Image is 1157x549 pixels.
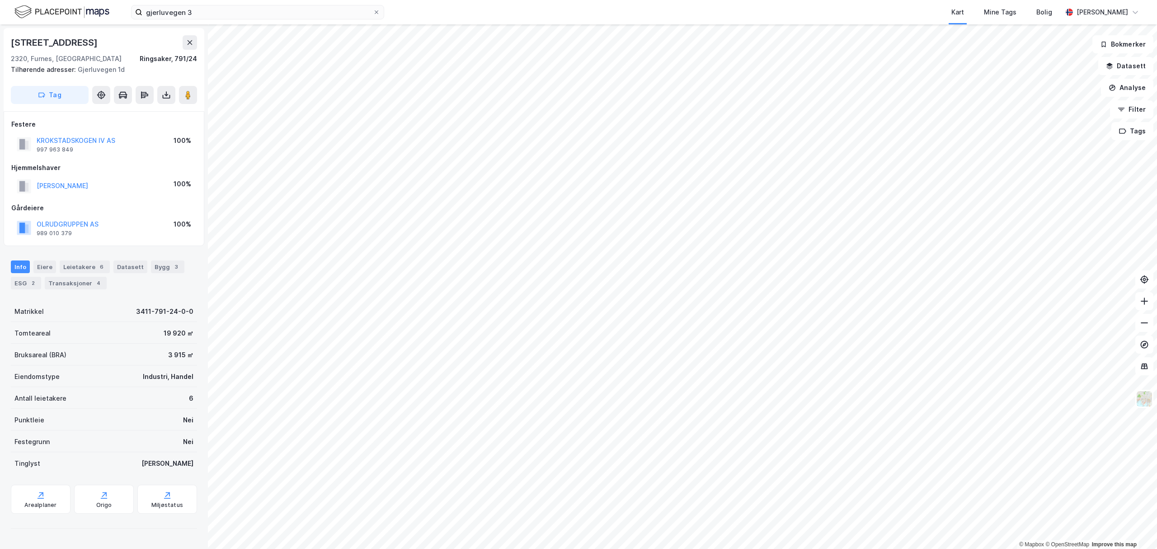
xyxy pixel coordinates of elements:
[14,436,50,447] div: Festegrunn
[14,393,66,404] div: Antall leietakere
[97,262,106,271] div: 6
[14,415,44,426] div: Punktleie
[1111,122,1153,140] button: Tags
[11,203,197,213] div: Gårdeiere
[183,415,193,426] div: Nei
[143,371,193,382] div: Industri, Handel
[96,502,112,509] div: Origo
[1101,79,1153,97] button: Analyse
[174,135,191,146] div: 100%
[1098,57,1153,75] button: Datasett
[1019,541,1044,548] a: Mapbox
[14,4,109,20] img: logo.f888ab2527a4732fd821a326f86c7f29.svg
[174,219,191,230] div: 100%
[14,328,51,339] div: Tomteareal
[151,260,184,273] div: Bygg
[142,5,373,19] input: Søk på adresse, matrikkel, gårdeiere, leietakere eller personer
[113,260,147,273] div: Datasett
[11,86,89,104] button: Tag
[14,371,60,382] div: Eiendomstype
[141,458,193,469] div: [PERSON_NAME]
[45,277,107,289] div: Transaksjoner
[60,260,110,273] div: Leietakere
[11,66,78,73] span: Tilhørende adresser:
[37,146,73,153] div: 997 963 849
[140,53,197,64] div: Ringsaker, 791/24
[11,260,30,273] div: Info
[1092,35,1153,53] button: Bokmerker
[11,162,197,173] div: Hjemmelshaver
[1092,541,1137,548] a: Improve this map
[11,53,122,64] div: 2320, Furnes, [GEOGRAPHIC_DATA]
[1110,100,1153,118] button: Filter
[1112,506,1157,549] iframe: Chat Widget
[1136,390,1153,407] img: Z
[11,64,190,75] div: Gjerluvegen 1d
[164,328,193,339] div: 19 920 ㎡
[1045,541,1089,548] a: OpenStreetMap
[172,262,181,271] div: 3
[174,179,191,189] div: 100%
[151,502,183,509] div: Miljøstatus
[33,260,56,273] div: Eiere
[28,279,38,288] div: 2
[14,306,44,317] div: Matrikkel
[37,230,72,237] div: 989 010 379
[14,458,40,469] div: Tinglyst
[11,35,99,50] div: [STREET_ADDRESS]
[984,7,1016,18] div: Mine Tags
[14,350,66,360] div: Bruksareal (BRA)
[94,279,103,288] div: 4
[11,119,197,130] div: Festere
[183,436,193,447] div: Nei
[951,7,964,18] div: Kart
[1077,7,1128,18] div: [PERSON_NAME]
[1112,506,1157,549] div: Kontrollprogram for chat
[168,350,193,360] div: 3 915 ㎡
[136,306,193,317] div: 3411-791-24-0-0
[11,277,41,289] div: ESG
[24,502,56,509] div: Arealplaner
[1036,7,1052,18] div: Bolig
[189,393,193,404] div: 6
